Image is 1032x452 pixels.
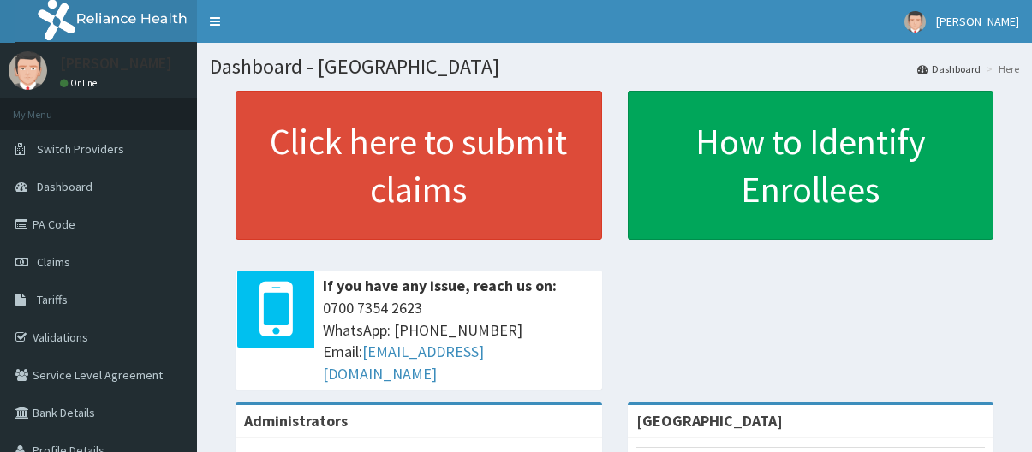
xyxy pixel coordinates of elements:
[323,342,484,384] a: [EMAIL_ADDRESS][DOMAIN_NAME]
[323,297,594,385] span: 0700 7354 2623 WhatsApp: [PHONE_NUMBER] Email:
[982,62,1019,76] li: Here
[37,141,124,157] span: Switch Providers
[244,411,348,431] b: Administrators
[904,11,926,33] img: User Image
[636,411,783,431] strong: [GEOGRAPHIC_DATA]
[628,91,994,240] a: How to Identify Enrollees
[210,56,1019,78] h1: Dashboard - [GEOGRAPHIC_DATA]
[9,51,47,90] img: User Image
[37,254,70,270] span: Claims
[323,276,557,295] b: If you have any issue, reach us on:
[37,292,68,307] span: Tariffs
[236,91,602,240] a: Click here to submit claims
[936,14,1019,29] span: [PERSON_NAME]
[60,77,101,89] a: Online
[60,56,172,71] p: [PERSON_NAME]
[917,62,981,76] a: Dashboard
[37,179,92,194] span: Dashboard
